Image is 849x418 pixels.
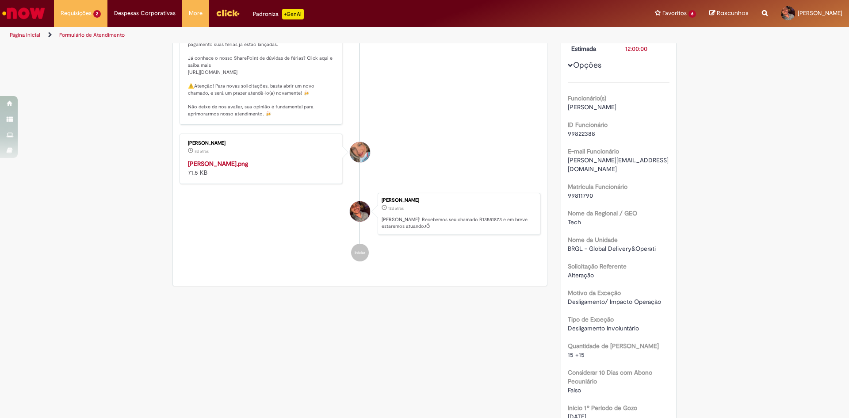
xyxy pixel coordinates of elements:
[568,94,606,102] b: Funcionário(s)
[568,130,595,138] span: 99822388
[662,9,687,18] span: Favoritos
[180,193,540,235] li: Carlos Henrique Vega Delgadillo
[565,35,619,53] dt: Conclusão Estimada
[568,209,637,217] b: Nome da Regional / GEO
[568,245,656,253] span: BRGL - Global Delivery&Operati
[188,159,335,177] div: 71.5 KB
[568,298,661,306] span: Desligamento/ Impacto Operação
[382,216,535,230] p: [PERSON_NAME]! Recebemos seu chamado R13551873 e em breve estaremos atuando.
[59,31,125,38] a: Formulário de Atendimento
[388,206,404,211] span: 12d atrás
[216,6,240,19] img: click_logo_yellow_360x200.png
[798,9,842,17] span: [PERSON_NAME]
[195,149,209,154] time: 23/09/2025 15:24:08
[93,10,101,18] span: 2
[195,149,209,154] span: 8d atrás
[625,35,666,53] div: [DATE] 12:00:00
[568,262,627,270] b: Solicitação Referente
[350,201,370,222] div: Carlos Henrique Vega Delgadillo
[709,9,749,18] a: Rascunhos
[568,103,616,111] span: [PERSON_NAME]
[568,236,618,244] b: Nome da Unidade
[568,404,637,412] b: Início 1º Período de Gozo
[114,9,176,18] span: Despesas Corporativas
[188,141,335,146] div: [PERSON_NAME]
[568,289,621,297] b: Motivo da Exceção
[568,351,585,359] span: 15 +15
[568,342,659,350] b: Quantidade de [PERSON_NAME]
[568,324,639,332] span: Desligamento Involuntário
[282,9,304,19] p: +GenAi
[10,31,40,38] a: Página inicial
[7,27,559,43] ul: Trilhas de página
[568,121,608,129] b: ID Funcionário
[568,386,581,394] span: Falso
[568,368,652,385] b: Considerar 10 Dias com Abono Pecuniário
[688,10,696,18] span: 6
[253,9,304,19] div: Padroniza
[61,9,92,18] span: Requisições
[350,142,370,162] div: Jacqueline Andrade Galani
[568,218,581,226] span: Tech
[382,198,535,203] div: [PERSON_NAME]
[388,206,404,211] time: 19/09/2025 17:11:40
[568,156,669,173] span: [PERSON_NAME][EMAIL_ADDRESS][DOMAIN_NAME]
[568,315,614,323] b: Tipo de Exceção
[188,160,248,168] a: [PERSON_NAME].png
[568,183,627,191] b: Matrícula Funcionário
[1,4,46,22] img: ServiceNow
[568,192,593,199] span: 99811790
[568,147,619,155] b: E-mail Funcionário
[568,271,594,279] span: Alteração
[717,9,749,17] span: Rascunhos
[189,9,203,18] span: More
